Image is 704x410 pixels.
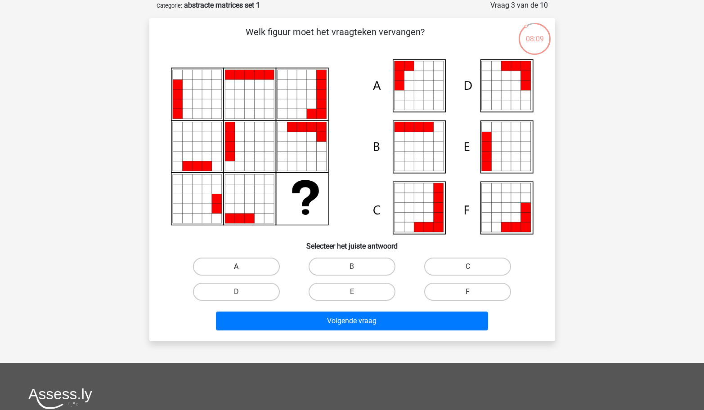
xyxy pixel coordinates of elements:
div: 08:09 [518,22,552,45]
img: Assessly logo [28,388,92,409]
label: C [424,258,511,276]
small: Categorie: [157,2,182,9]
button: Volgende vraag [216,312,488,330]
label: B [309,258,395,276]
label: D [193,283,280,301]
label: E [309,283,395,301]
strong: abstracte matrices set 1 [184,1,260,9]
label: F [424,283,511,301]
label: A [193,258,280,276]
p: Welk figuur moet het vraagteken vervangen? [164,25,507,52]
h6: Selecteer het juiste antwoord [164,235,541,250]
